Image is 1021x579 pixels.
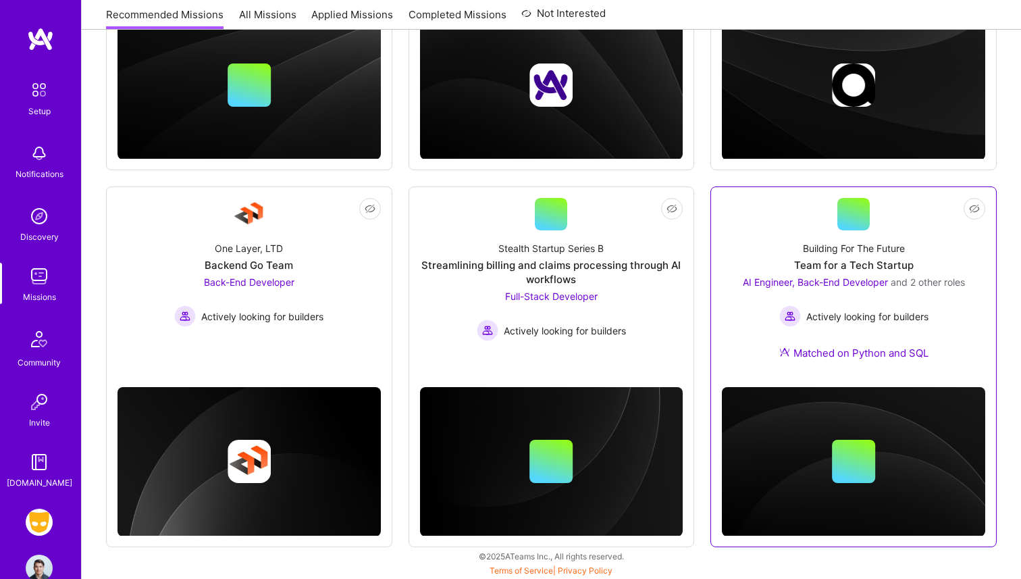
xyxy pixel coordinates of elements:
[794,258,914,272] div: Team for a Tech Startup
[477,320,498,341] img: Actively looking for builders
[106,7,224,30] a: Recommended Missions
[409,7,506,30] a: Completed Missions
[204,276,294,288] span: Back-End Developer
[26,509,53,536] img: Grindr: Mobile + BE + Cloud
[26,388,53,416] img: Invite
[779,347,790,357] img: Ateam Purple Icon
[722,198,985,376] a: Building For The FutureTeam for a Tech StartupAI Engineer, Back-End Developer and 2 other rolesAc...
[743,276,888,288] span: AI Engineer, Back-End Developer
[205,258,293,272] div: Backend Go Team
[803,241,905,255] div: Building For The Future
[420,198,683,361] a: Stealth Startup Series BStreamlining billing and claims processing through AI workflowsFull-Stack...
[504,324,626,338] span: Actively looking for builders
[832,64,875,107] img: Company logo
[16,167,63,181] div: Notifications
[228,440,271,483] img: Company logo
[29,416,50,430] div: Invite
[20,230,59,244] div: Discovery
[420,258,683,286] div: Streamlining billing and claims processing through AI workflows
[239,7,296,30] a: All Missions
[7,476,72,490] div: [DOMAIN_NAME]
[233,198,265,230] img: Company Logo
[26,263,53,290] img: teamwork
[25,76,53,104] img: setup
[174,305,196,327] img: Actively looking for builders
[26,449,53,476] img: guide book
[26,203,53,230] img: discovery
[529,64,573,107] img: Company logo
[27,27,54,51] img: logo
[23,290,56,304] div: Missions
[521,5,606,30] a: Not Interested
[28,104,51,118] div: Setup
[490,565,612,576] span: |
[490,565,553,576] a: Terms of Service
[779,346,928,360] div: Matched on Python and SQL
[558,565,612,576] a: Privacy Policy
[505,291,598,302] span: Full-Stack Developer
[891,276,965,288] span: and 2 other roles
[117,198,381,361] a: Company LogoOne Layer, LTDBackend Go TeamBack-End Developer Actively looking for buildersActively...
[498,241,604,255] div: Stealth Startup Series B
[722,387,985,536] img: cover
[26,140,53,167] img: bell
[779,305,801,327] img: Actively looking for builders
[117,387,381,536] img: cover
[365,203,375,214] i: icon EyeClosed
[23,323,55,355] img: Community
[806,309,928,324] span: Actively looking for builders
[22,509,56,536] a: Grindr: Mobile + BE + Cloud
[666,203,677,214] i: icon EyeClosed
[969,203,980,214] i: icon EyeClosed
[81,539,1021,573] div: © 2025 ATeams Inc., All rights reserved.
[311,7,393,30] a: Applied Missions
[215,241,283,255] div: One Layer, LTD
[18,355,61,370] div: Community
[420,387,683,536] img: cover
[201,309,323,324] span: Actively looking for builders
